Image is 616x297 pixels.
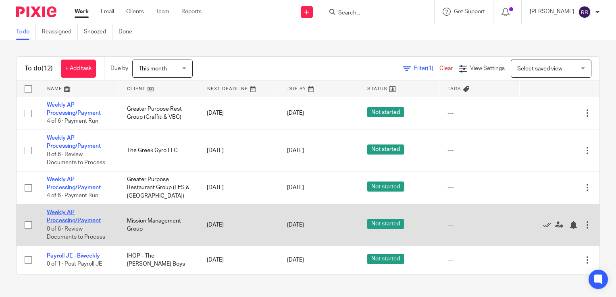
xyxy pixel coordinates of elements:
span: [DATE] [287,110,304,116]
div: --- [447,221,512,229]
td: [DATE] [199,245,279,274]
a: Team [156,8,169,16]
span: This month [139,66,167,72]
a: Clients [126,8,144,16]
a: Reports [181,8,202,16]
img: svg%3E [578,6,591,19]
a: Weekly AP Processing/Payment [47,210,101,223]
a: Reassigned [42,24,78,40]
td: Mission Management Group [119,204,199,246]
span: [DATE] [287,185,304,190]
a: Done [119,24,138,40]
span: 0 of 6 · Review Documents to Process [47,152,105,166]
p: [PERSON_NAME] [530,8,574,16]
td: IHOP - The [PERSON_NAME] Boys [119,245,199,274]
span: 0 of 6 · Review Documents to Process [47,226,105,240]
span: Get Support [454,9,485,14]
td: Greater Purpose Restaurant Group (EFS & [GEOGRAPHIC_DATA]) [119,171,199,204]
span: 4 of 6 · Payment Run [47,119,98,124]
td: [DATE] [199,130,279,171]
span: Not started [367,219,404,229]
a: Weekly AP Processing/Payment [47,135,101,149]
div: --- [447,146,512,155]
span: 4 of 6 · Payment Run [47,193,98,199]
td: Greater Purpose Rest Group (Graffiti & VBC) [119,97,199,130]
input: Search [337,10,410,17]
h1: To do [25,64,53,73]
a: Weekly AP Processing/Payment [47,102,101,116]
a: Weekly AP Processing/Payment [47,177,101,190]
span: [DATE] [287,257,304,263]
td: The Greek Gyro LLC [119,130,199,171]
a: Clear [439,66,453,71]
p: Due by [110,64,128,72]
span: Not started [367,107,404,117]
td: [DATE] [199,171,279,204]
span: 0 of 1 · Post Payroll JE [47,261,102,267]
td: [DATE] [199,204,279,246]
span: [DATE] [287,222,304,228]
span: Not started [367,254,404,264]
a: Mark as done [543,221,555,229]
div: --- [447,184,512,192]
span: Filter [414,66,439,71]
img: Pixie [16,6,56,17]
span: Tags [447,87,461,91]
a: Work [75,8,89,16]
span: Not started [367,144,404,155]
a: To do [16,24,36,40]
span: (12) [42,65,53,72]
span: Select saved view [517,66,562,72]
a: Email [101,8,114,16]
span: (1) [427,66,433,71]
td: [DATE] [199,97,279,130]
span: [DATE] [287,148,304,153]
a: Snoozed [84,24,112,40]
div: --- [447,109,512,117]
a: Payroll JE - Biweekly [47,253,100,259]
span: View Settings [470,66,505,71]
span: Not started [367,181,404,192]
div: --- [447,256,512,264]
a: + Add task [61,60,96,78]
